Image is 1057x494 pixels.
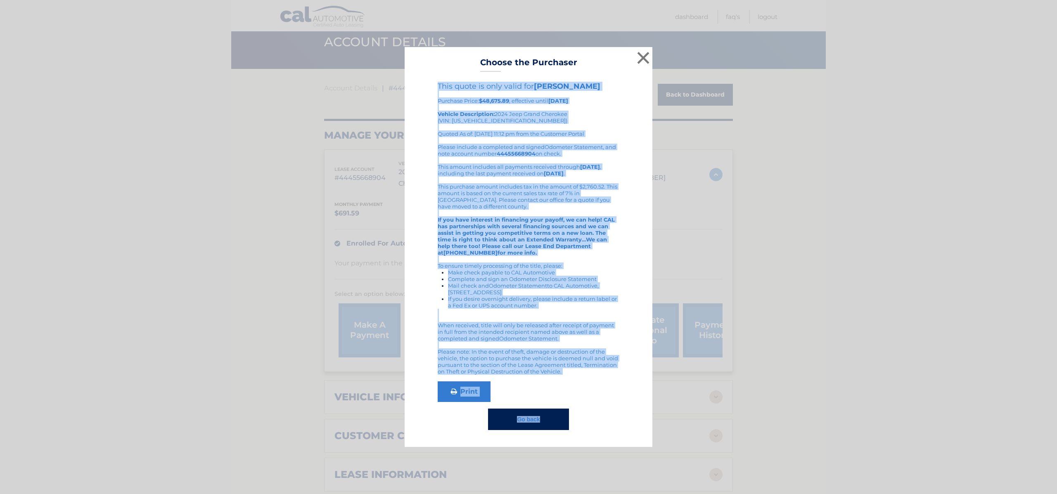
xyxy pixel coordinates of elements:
[448,282,619,295] li: Mail check and to CAL Automotive, [STREET_ADDRESS]
[545,144,603,150] a: Odometer Statement
[438,82,619,144] div: Purchase Price: , effective until 2024 Jeep Grand Cherokee (VIN: [US_VEHICLE_IDENTIFICATION_NUMBE...
[544,170,564,177] b: [DATE]
[499,335,557,342] a: Odometer Statement
[635,50,652,66] button: ×
[580,163,600,170] b: [DATE]
[534,82,600,91] b: [PERSON_NAME]
[480,57,577,72] h3: Choose the Purchaser
[548,97,568,104] b: [DATE]
[438,82,619,91] h4: This quote is only valid for
[443,249,498,256] a: [PHONE_NUMBER]
[479,97,509,104] b: $48,675.89
[448,276,619,282] li: Complete and sign an Odometer Disclosure Statement
[497,150,536,157] b: 44455668904
[489,282,547,289] a: Odometer Statement
[488,409,569,430] button: Go back
[438,111,495,117] strong: Vehicle Description:
[448,269,619,276] li: Make check payable to CAL Automotive
[448,295,619,309] li: If you desire overnight delivery, please include a return label or a Fed Ex or UPS account number.
[438,216,615,256] strong: If you have interest in financing your payoff, we can help! CAL has partnerships with several fin...
[438,144,619,375] div: Please include a completed and signed , and note account number on check. This amount includes al...
[438,381,491,402] a: Print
